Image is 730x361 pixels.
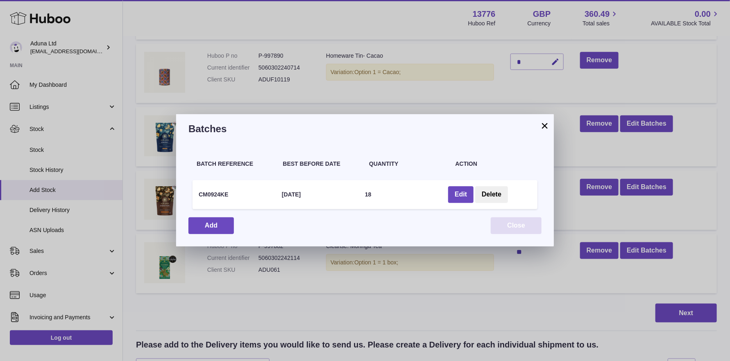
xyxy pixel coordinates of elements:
[282,191,301,199] h4: [DATE]
[540,121,550,131] button: ×
[475,186,508,203] button: Delete
[456,160,534,168] h4: Action
[448,186,474,203] button: Edit
[491,217,542,234] button: Close
[188,122,542,135] h3: Batches
[365,191,372,199] h4: 18
[199,191,228,199] h4: CM0924KE
[283,160,361,168] h4: Best Before Date
[197,160,275,168] h4: Batch Reference
[188,217,234,234] button: Add
[369,160,447,168] h4: Quantity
